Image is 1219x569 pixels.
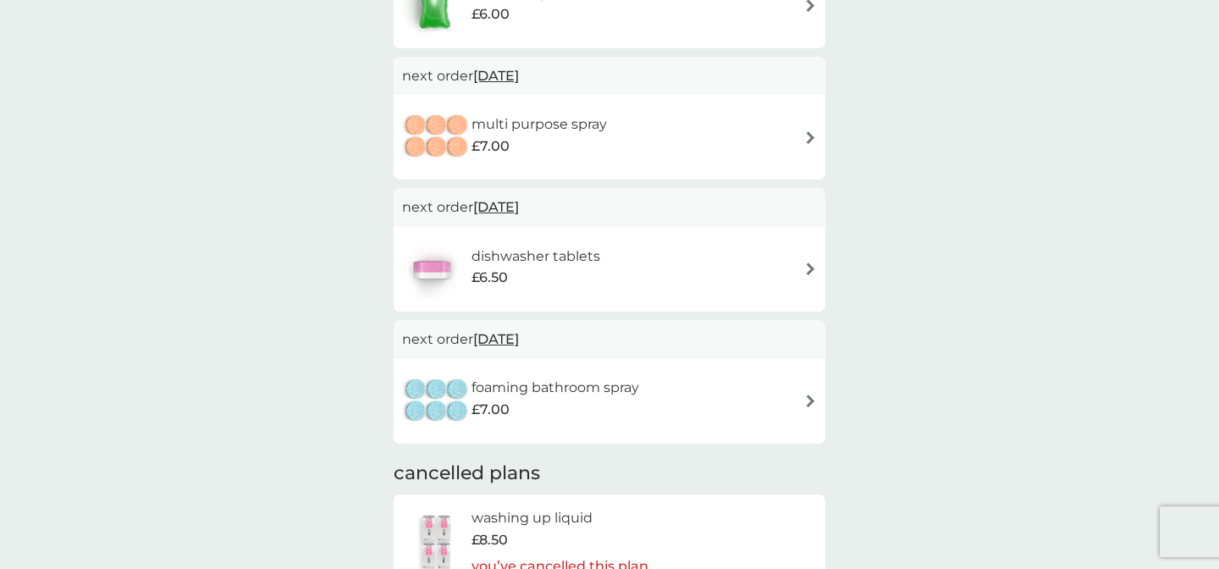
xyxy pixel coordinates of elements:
p: next order [402,196,817,218]
span: [DATE] [473,323,519,356]
span: [DATE] [473,59,519,92]
img: dishwasher tablets [402,240,461,299]
span: [DATE] [473,191,519,224]
img: multi purpose spray [402,108,472,167]
span: £7.00 [472,135,510,157]
span: £7.00 [472,399,510,421]
p: next order [402,329,817,351]
span: £6.50 [472,267,508,289]
span: £8.50 [472,529,508,551]
img: arrow right [804,131,817,144]
p: next order [402,65,817,87]
img: arrow right [804,262,817,275]
h6: dishwasher tablets [472,246,600,268]
h2: cancelled plans [394,461,825,487]
h6: washing up liquid [472,507,648,529]
img: foaming bathroom spray [402,372,472,431]
span: £6.00 [472,3,510,25]
h6: multi purpose spray [472,113,607,135]
img: arrow right [804,395,817,407]
h6: foaming bathroom spray [472,377,639,399]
